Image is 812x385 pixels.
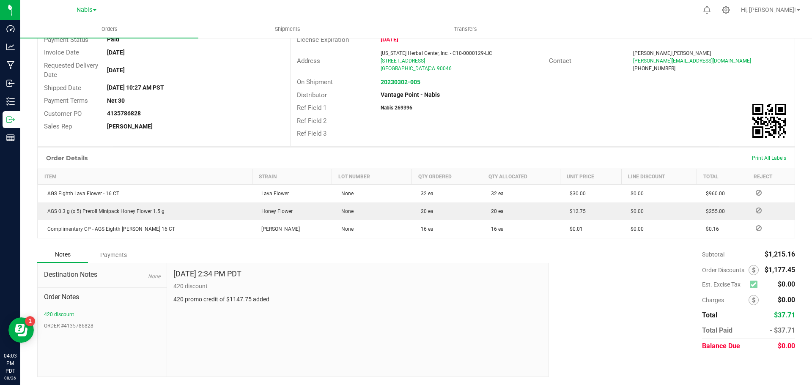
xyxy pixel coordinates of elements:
span: Est. Excise Tax [702,281,746,288]
span: 16 ea [487,226,504,232]
inline-svg: Dashboard [6,25,15,33]
span: Order Notes [44,292,160,302]
span: Payment Status [44,36,88,44]
strong: [DATE] [381,36,398,43]
span: None [337,226,354,232]
span: $0.00 [778,296,795,304]
span: Subtotal [702,251,724,258]
p: 04:03 PM PDT [4,352,16,375]
span: $255.00 [702,208,725,214]
inline-svg: Reports [6,134,15,142]
span: Order Discounts [702,267,749,273]
th: Lot Number [332,169,412,184]
span: 16 ea [417,226,433,232]
p: 420 discount [173,282,542,291]
span: AGS 0.3 g (x 5) Preroll Minipack Honey Flower 1.5 g [43,208,165,214]
span: Ref Field 3 [297,130,326,137]
span: On Shipment [297,78,333,86]
strong: [DATE] [107,49,125,56]
span: Charges [702,297,749,303]
a: Orders [20,20,198,38]
span: None [337,191,354,197]
strong: Vantage Point - Nabis [381,91,440,98]
span: Print All Labels [752,155,786,161]
button: ORDER #4135786828 [44,322,93,330]
div: Manage settings [721,6,731,14]
span: Contact [549,57,571,65]
span: $0.01 [565,226,583,232]
span: Reject Inventory [752,190,765,195]
span: [STREET_ADDRESS] [381,58,425,64]
span: [PERSON_NAME] [257,226,300,232]
a: Transfers [376,20,554,38]
inline-svg: Inventory [6,97,15,106]
span: [GEOGRAPHIC_DATA] [381,66,429,71]
button: 420 discount [44,311,74,318]
span: Orders [90,25,129,33]
inline-svg: Inbound [6,79,15,87]
span: [PERSON_NAME][EMAIL_ADDRESS][DOMAIN_NAME] [633,58,751,64]
span: , [428,66,428,71]
th: Total [697,169,747,184]
th: Unit Price [560,169,622,184]
span: Shipments [263,25,312,33]
span: Complimentary CP - AGS Eighth [PERSON_NAME] 16 CT [43,226,175,232]
p: 08/26 [4,375,16,381]
span: Nabis [77,6,92,14]
strong: Paid [107,36,119,43]
strong: [PERSON_NAME] [107,123,153,130]
th: Line Discount [621,169,697,184]
span: License Expiration [297,36,349,44]
strong: [DATE] [107,67,125,74]
span: $0.00 [626,191,644,197]
span: $1,215.16 [765,250,795,258]
span: Payment Terms [44,97,88,104]
span: Balance Due [702,342,740,350]
span: Calculate excise tax [750,279,761,290]
span: $12.75 [565,208,586,214]
strong: Net 30 [107,97,125,104]
span: [PERSON_NAME] [672,50,711,56]
a: Shipments [198,20,376,38]
th: Strain [252,169,332,184]
span: 32 ea [487,191,504,197]
span: AGS Eighth Lava Flower - 16 CT [43,191,119,197]
span: Transfers [442,25,488,33]
span: 32 ea [417,191,433,197]
span: Lava Flower [257,191,289,197]
th: Item [38,169,252,184]
span: [PHONE_NUMBER] [633,66,675,71]
strong: Nabis 269396 [381,105,412,111]
span: Shipped Date [44,84,81,92]
span: $0.00 [626,208,644,214]
span: - $37.71 [770,326,795,334]
span: Reject Inventory [752,208,765,213]
th: Qty Allocated [482,169,560,184]
span: Honey Flower [257,208,293,214]
inline-svg: Outbound [6,115,15,124]
span: $960.00 [702,191,725,197]
span: Sales Rep [44,123,72,130]
span: $30.00 [565,191,586,197]
span: Destination Notes [44,270,160,280]
span: Ref Field 1 [297,104,326,112]
span: 90046 [437,66,452,71]
div: Notes [37,247,88,263]
th: Reject [747,169,795,184]
span: Distributor [297,91,327,99]
span: 20 ea [417,208,433,214]
span: Ref Field 2 [297,117,326,125]
span: $37.71 [774,311,795,319]
span: $0.00 [778,342,795,350]
span: $0.16 [702,226,719,232]
p: 420 promo credit of $1147.75 added [173,295,542,304]
a: 20230302-005 [381,79,420,85]
inline-svg: Manufacturing [6,61,15,69]
h4: [DATE] 2:34 PM PDT [173,270,241,278]
h1: Order Details [46,155,88,161]
span: $0.00 [626,226,644,232]
span: Total [702,311,717,319]
strong: [DATE] 10:27 AM PST [107,84,164,91]
iframe: Resource center unread badge [25,316,35,326]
